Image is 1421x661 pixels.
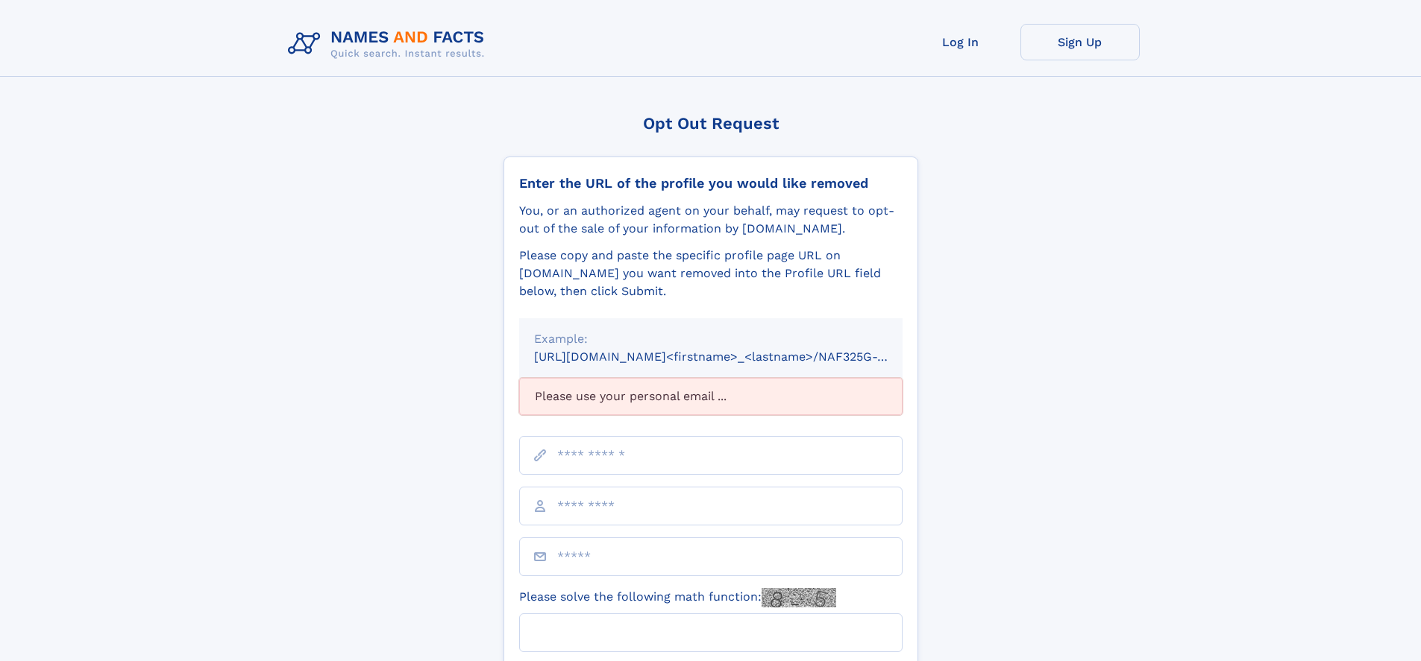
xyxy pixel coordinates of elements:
div: Please use your personal email ... [519,378,903,415]
div: You, or an authorized agent on your behalf, may request to opt-out of the sale of your informatio... [519,202,903,238]
div: Opt Out Request [504,114,918,133]
small: [URL][DOMAIN_NAME]<firstname>_<lastname>/NAF325G-xxxxxxxx [534,350,931,364]
div: Enter the URL of the profile you would like removed [519,175,903,192]
a: Log In [901,24,1020,60]
div: Example: [534,330,888,348]
label: Please solve the following math function: [519,588,836,607]
a: Sign Up [1020,24,1140,60]
div: Please copy and paste the specific profile page URL on [DOMAIN_NAME] you want removed into the Pr... [519,247,903,300]
img: Logo Names and Facts [282,24,497,64]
